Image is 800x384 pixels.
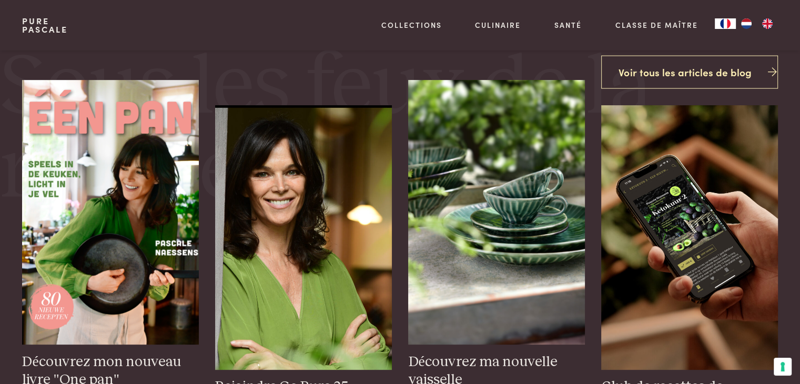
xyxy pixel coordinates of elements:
[757,18,778,29] a: EN
[215,105,391,370] img: pascale_foto
[736,18,757,29] a: NL
[736,18,778,29] ul: Language list
[22,80,198,345] img: one pan - exemple de couverture
[408,80,584,345] img: service_vert_23
[601,105,777,370] img: Modèle iPhone 15
[715,18,736,29] div: Language
[22,17,68,34] a: PurePascale
[554,19,582,31] a: Santé
[601,55,777,88] a: Voir tous les articles de blog
[774,358,792,376] button: Vos préférences en matière de consentement pour les technologies de suivi
[615,19,698,31] a: Classe de maître
[475,19,521,31] a: Culinaire
[715,18,736,29] a: FR
[381,19,442,31] a: Collections
[715,18,778,29] aside: Language selected: Français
